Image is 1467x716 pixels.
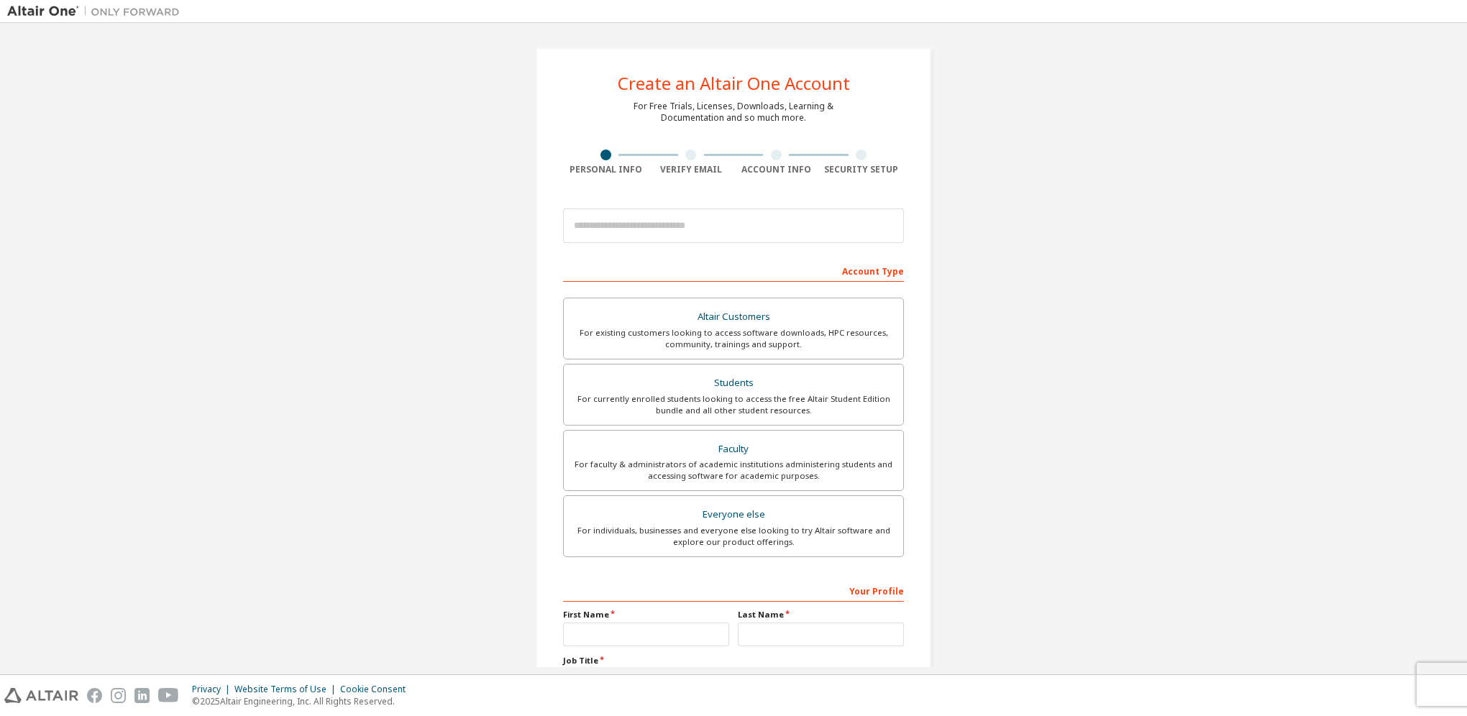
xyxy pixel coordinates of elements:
[572,393,895,416] div: For currently enrolled students looking to access the free Altair Student Edition bundle and all ...
[134,688,150,703] img: linkedin.svg
[572,327,895,350] div: For existing customers looking to access software downloads, HPC resources, community, trainings ...
[340,684,414,695] div: Cookie Consent
[733,164,819,175] div: Account Info
[649,164,734,175] div: Verify Email
[572,525,895,548] div: For individuals, businesses and everyone else looking to try Altair software and explore our prod...
[234,684,340,695] div: Website Terms of Use
[111,688,126,703] img: instagram.svg
[563,655,904,666] label: Job Title
[563,164,649,175] div: Personal Info
[572,307,895,327] div: Altair Customers
[618,75,850,92] div: Create an Altair One Account
[572,373,895,393] div: Students
[158,688,179,703] img: youtube.svg
[563,609,729,620] label: First Name
[572,505,895,525] div: Everyone else
[572,459,895,482] div: For faculty & administrators of academic institutions administering students and accessing softwa...
[819,164,905,175] div: Security Setup
[192,684,234,695] div: Privacy
[634,101,833,124] div: For Free Trials, Licenses, Downloads, Learning & Documentation and so much more.
[563,259,904,282] div: Account Type
[87,688,102,703] img: facebook.svg
[563,579,904,602] div: Your Profile
[572,439,895,459] div: Faculty
[7,4,187,19] img: Altair One
[738,609,904,620] label: Last Name
[192,695,414,707] p: © 2025 Altair Engineering, Inc. All Rights Reserved.
[4,688,78,703] img: altair_logo.svg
